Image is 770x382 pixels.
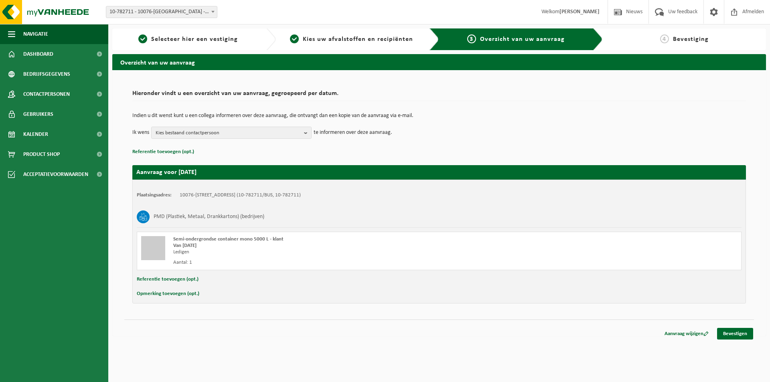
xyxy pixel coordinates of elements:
[137,192,172,198] strong: Plaatsingsadres:
[23,84,70,104] span: Contactpersonen
[467,34,476,43] span: 3
[106,6,217,18] span: 10-782711 - 10076-PRINSENHOF - BRUGGE
[136,169,197,176] strong: Aanvraag voor [DATE]
[154,210,264,223] h3: PMD (Plastiek, Metaal, Drankkartons) (bedrijven)
[23,124,48,144] span: Kalender
[290,34,299,43] span: 2
[559,9,600,15] strong: [PERSON_NAME]
[23,144,60,164] span: Product Shop
[132,147,194,157] button: Referentie toevoegen (opt.)
[156,127,301,139] span: Kies bestaand contactpersoon
[280,34,423,44] a: 2Kies uw afvalstoffen en recipiënten
[660,34,669,43] span: 4
[717,328,753,340] a: Bevestigen
[116,34,260,44] a: 1Selecteer hier een vestiging
[480,36,565,42] span: Overzicht van uw aanvraag
[23,164,88,184] span: Acceptatievoorwaarden
[151,36,238,42] span: Selecteer hier een vestiging
[303,36,413,42] span: Kies uw afvalstoffen en recipiënten
[137,289,199,299] button: Opmerking toevoegen (opt.)
[23,44,53,64] span: Dashboard
[673,36,709,42] span: Bevestiging
[173,249,471,255] div: Ledigen
[132,113,746,119] p: Indien u dit wenst kunt u een collega informeren over deze aanvraag, die ontvangt dan een kopie v...
[23,24,48,44] span: Navigatie
[137,274,199,285] button: Referentie toevoegen (opt.)
[23,64,70,84] span: Bedrijfsgegevens
[138,34,147,43] span: 1
[173,259,471,266] div: Aantal: 1
[112,54,766,70] h2: Overzicht van uw aanvraag
[314,127,392,139] p: te informeren over deze aanvraag.
[132,90,746,101] h2: Hieronder vindt u een overzicht van uw aanvraag, gegroepeerd per datum.
[659,328,715,340] a: Aanvraag wijzigen
[180,192,301,198] td: 10076-[STREET_ADDRESS] (10-782711/BUS, 10-782711)
[173,243,197,248] strong: Van [DATE]
[173,236,284,242] span: Semi-ondergrondse container mono 5000 L - klant
[151,127,312,139] button: Kies bestaand contactpersoon
[23,104,53,124] span: Gebruikers
[132,127,149,139] p: Ik wens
